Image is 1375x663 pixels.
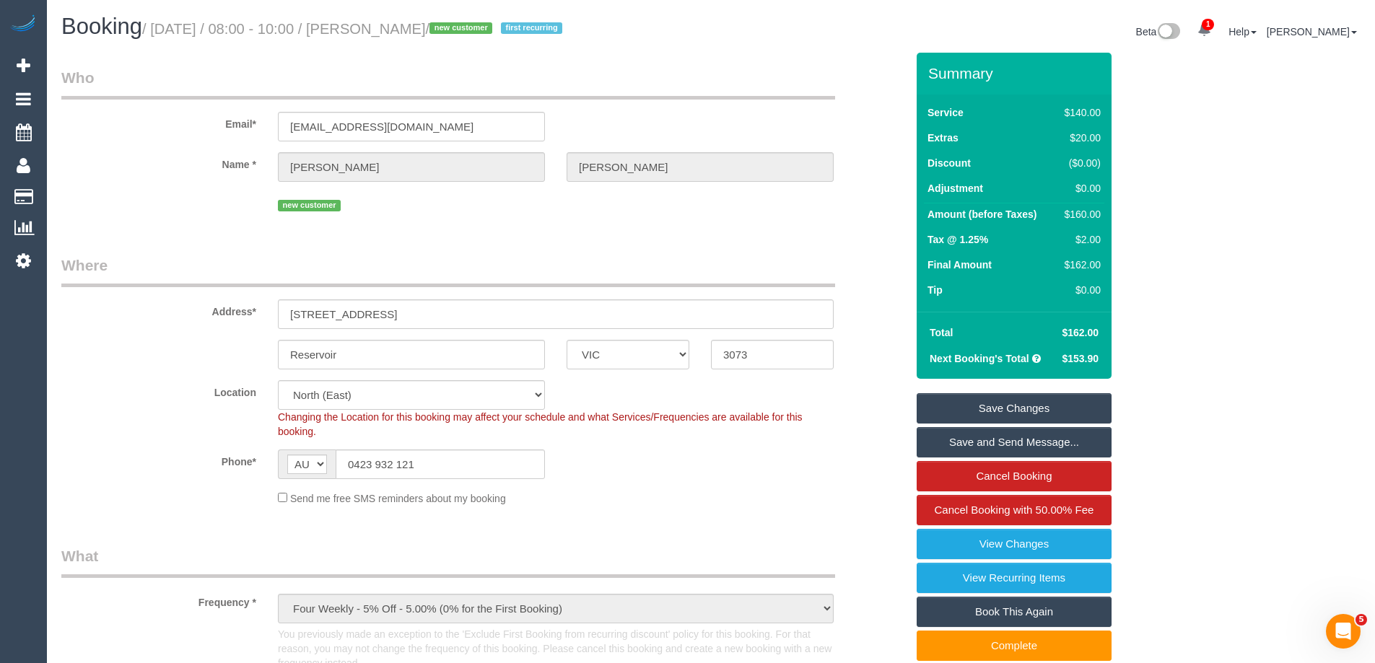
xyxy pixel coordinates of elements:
[1156,23,1180,42] img: New interface
[278,411,803,437] span: Changing the Location for this booking may affect your schedule and what Services/Frequencies are...
[927,131,959,145] label: Extras
[927,105,964,120] label: Service
[928,65,1104,82] h3: Summary
[61,545,835,578] legend: What
[501,22,562,34] span: first recurring
[1059,207,1101,221] div: $160.00
[278,112,545,141] input: Email*
[917,597,1112,627] a: Book This Again
[426,21,567,37] span: /
[927,181,983,196] label: Adjustment
[927,283,943,297] label: Tip
[278,152,545,182] input: First Name*
[1190,14,1218,46] a: 1
[51,112,267,131] label: Email*
[51,299,267,319] label: Address*
[917,529,1112,559] a: View Changes
[1059,131,1101,145] div: $20.00
[1059,232,1101,247] div: $2.00
[567,152,834,182] input: Last Name*
[1356,614,1367,625] span: 5
[935,504,1094,516] span: Cancel Booking with 50.00% Fee
[1202,19,1214,30] span: 1
[61,14,142,39] span: Booking
[917,495,1112,525] a: Cancel Booking with 50.00% Fee
[917,563,1112,593] a: View Recurring Items
[290,493,506,504] span: Send me free SMS reminders about my booking
[917,393,1112,423] a: Save Changes
[917,631,1112,661] a: Complete
[1059,156,1101,170] div: ($0.00)
[711,340,834,369] input: Post Code*
[930,353,1029,364] strong: Next Booking's Total
[336,449,545,479] input: Phone*
[51,449,267,469] label: Phone*
[9,14,38,35] img: Automaid Logo
[278,200,341,211] span: new customer
[51,380,267,400] label: Location
[51,590,267,610] label: Frequency *
[429,22,492,34] span: new customer
[927,232,988,247] label: Tax @ 1.25%
[1136,26,1181,38] a: Beta
[1228,26,1257,38] a: Help
[278,340,545,369] input: Suburb*
[1062,327,1099,338] span: $162.00
[1326,614,1361,649] iframe: Intercom live chat
[51,152,267,172] label: Name *
[917,427,1112,457] a: Save and Send Message...
[1059,283,1101,297] div: $0.00
[142,21,567,37] small: / [DATE] / 08:00 - 10:00 / [PERSON_NAME]
[927,258,992,272] label: Final Amount
[930,327,953,338] strong: Total
[927,207,1036,221] label: Amount (before Taxes)
[1059,181,1101,196] div: $0.00
[1059,105,1101,120] div: $140.00
[917,461,1112,491] a: Cancel Booking
[61,255,835,287] legend: Where
[927,156,971,170] label: Discount
[1267,26,1357,38] a: [PERSON_NAME]
[1059,258,1101,272] div: $162.00
[1062,353,1099,364] span: $153.90
[61,67,835,100] legend: Who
